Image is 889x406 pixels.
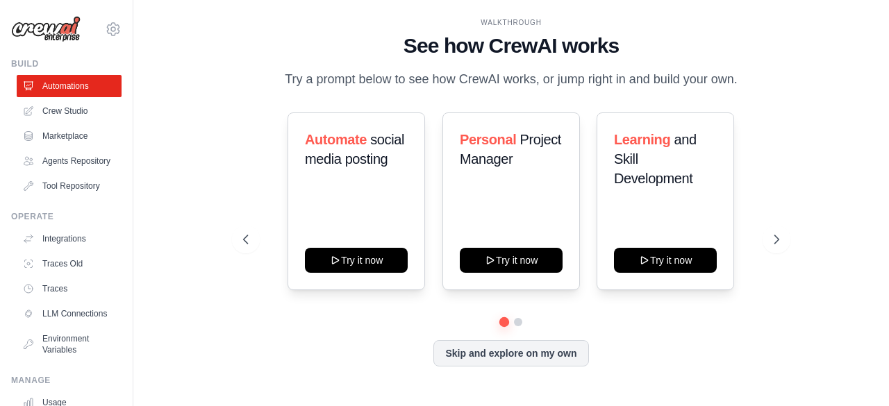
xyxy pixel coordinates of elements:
[243,17,779,28] div: WALKTHROUGH
[278,69,745,90] p: Try a prompt below to see how CrewAI works, or jump right in and build your own.
[433,340,588,366] button: Skip and explore on my own
[11,16,81,42] img: Logo
[17,150,122,172] a: Agents Repository
[17,125,122,147] a: Marketplace
[614,248,717,273] button: Try it now
[17,278,122,300] a: Traces
[460,248,563,273] button: Try it now
[305,132,367,147] span: Automate
[17,175,122,197] a: Tool Repository
[614,132,697,186] span: and Skill Development
[17,75,122,97] a: Automations
[614,132,670,147] span: Learning
[11,58,122,69] div: Build
[305,248,408,273] button: Try it now
[17,228,122,250] a: Integrations
[11,375,122,386] div: Manage
[17,328,122,361] a: Environment Variables
[17,303,122,325] a: LLM Connections
[17,100,122,122] a: Crew Studio
[11,211,122,222] div: Operate
[243,33,779,58] h1: See how CrewAI works
[460,132,561,167] span: Project Manager
[460,132,516,147] span: Personal
[17,253,122,275] a: Traces Old
[305,132,404,167] span: social media posting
